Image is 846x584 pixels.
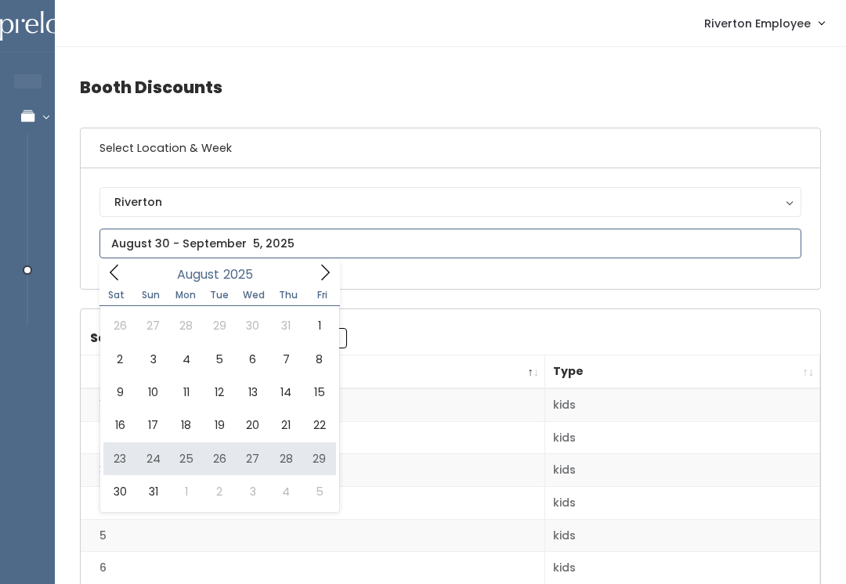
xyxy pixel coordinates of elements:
span: Sat [99,290,134,300]
td: 3 [81,454,545,487]
span: Sun [134,290,168,300]
td: 4 [81,487,545,520]
th: Type: activate to sort column ascending [545,355,820,389]
span: August 4, 2025 [170,343,203,376]
span: August 10, 2025 [136,376,169,409]
td: kids [545,388,820,421]
td: kids [545,421,820,454]
span: August 8, 2025 [302,343,335,376]
span: August 6, 2025 [237,343,269,376]
span: August 23, 2025 [103,442,136,475]
td: 2 [81,421,545,454]
input: August 30 - September 5, 2025 [99,229,801,258]
td: 1 [81,388,545,421]
span: September 1, 2025 [170,475,203,508]
label: Search: [90,328,347,348]
span: Tue [202,290,237,300]
span: August 24, 2025 [136,442,169,475]
span: July 30, 2025 [237,309,269,342]
h6: Select Location & Week [81,128,820,168]
span: July 28, 2025 [170,309,203,342]
span: Thu [271,290,305,300]
span: August 25, 2025 [170,442,203,475]
h4: Booth Discounts [80,66,821,109]
span: August 26, 2025 [203,442,236,475]
span: August 12, 2025 [203,376,236,409]
td: kids [545,519,820,552]
th: Booth Number: activate to sort column descending [81,355,545,389]
span: August 5, 2025 [203,343,236,376]
span: August 22, 2025 [302,409,335,442]
div: Riverton [114,193,786,211]
span: July 26, 2025 [103,309,136,342]
span: August 2, 2025 [103,343,136,376]
span: September 4, 2025 [269,475,302,508]
span: August 14, 2025 [269,376,302,409]
td: kids [545,487,820,520]
span: August 18, 2025 [170,409,203,442]
span: August 29, 2025 [302,442,335,475]
span: August 20, 2025 [237,409,269,442]
span: August 17, 2025 [136,409,169,442]
td: 5 [81,519,545,552]
span: September 3, 2025 [237,475,269,508]
span: August 1, 2025 [302,309,335,342]
span: August 31, 2025 [136,475,169,508]
span: August 11, 2025 [170,376,203,409]
span: Riverton Employee [704,15,811,32]
span: August 15, 2025 [302,376,335,409]
span: July 31, 2025 [269,309,302,342]
span: July 29, 2025 [203,309,236,342]
span: August 16, 2025 [103,409,136,442]
button: Riverton [99,187,801,217]
span: August 9, 2025 [103,376,136,409]
a: Riverton Employee [689,6,840,40]
span: August 30, 2025 [103,475,136,508]
span: Wed [237,290,271,300]
input: Year [219,265,266,284]
span: August 3, 2025 [136,343,169,376]
span: August 27, 2025 [237,442,269,475]
span: August 7, 2025 [269,343,302,376]
span: August 13, 2025 [237,376,269,409]
span: September 5, 2025 [302,475,335,508]
span: Mon [168,290,203,300]
span: August 19, 2025 [203,409,236,442]
span: Fri [305,290,340,300]
span: August 21, 2025 [269,409,302,442]
span: August 28, 2025 [269,442,302,475]
span: July 27, 2025 [136,309,169,342]
span: August [177,269,219,281]
span: September 2, 2025 [203,475,236,508]
td: kids [545,454,820,487]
